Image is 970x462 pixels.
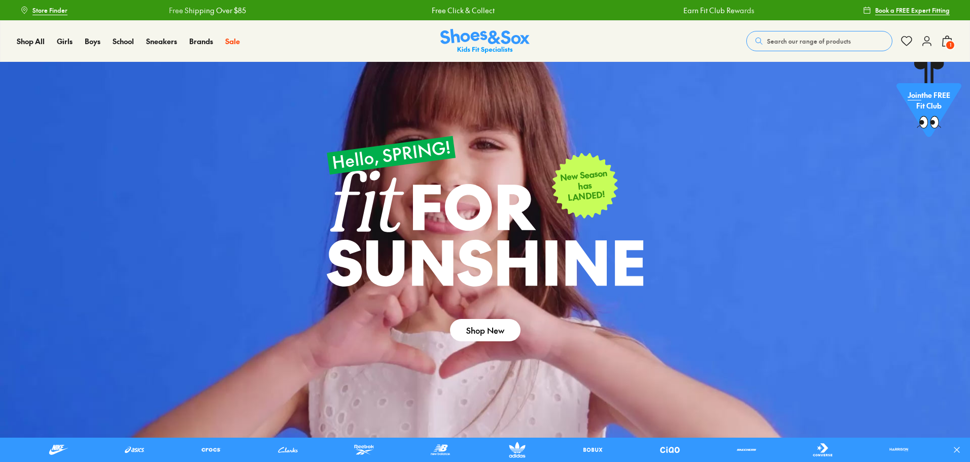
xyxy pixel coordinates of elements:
[746,31,892,51] button: Search our range of products
[85,36,100,47] a: Boys
[20,1,67,19] a: Store Finder
[168,5,246,16] a: Free Shipping Over $85
[17,36,45,47] a: Shop All
[440,29,530,54] img: SNS_Logo_Responsive.svg
[683,5,754,16] a: Earn Fit Club Rewards
[908,90,921,100] span: Join
[440,29,530,54] a: Shoes & Sox
[189,36,213,46] span: Brands
[431,5,494,16] a: Free Click & Collect
[85,36,100,46] span: Boys
[189,36,213,47] a: Brands
[57,36,73,47] a: Girls
[450,319,521,341] a: Shop New
[32,6,67,15] span: Store Finder
[875,6,950,15] span: Book a FREE Expert Fitting
[146,36,177,47] a: Sneakers
[113,36,134,47] a: School
[941,30,953,52] button: 1
[17,36,45,46] span: Shop All
[767,37,851,46] span: Search our range of products
[146,36,177,46] span: Sneakers
[896,61,961,143] a: Jointhe FREE Fit Club
[57,36,73,46] span: Girls
[225,36,240,46] span: Sale
[225,36,240,47] a: Sale
[896,82,961,119] p: the FREE Fit Club
[113,36,134,46] span: School
[945,40,955,50] span: 1
[863,1,950,19] a: Book a FREE Expert Fitting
